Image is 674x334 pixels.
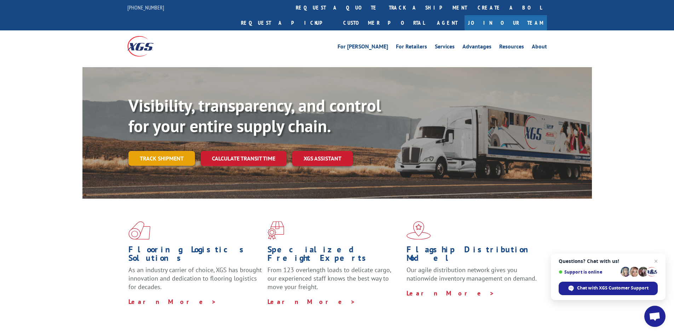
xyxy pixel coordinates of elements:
a: Agent [430,15,465,30]
span: Support is online [559,269,618,275]
b: Visibility, transparency, and control for your entire supply chain. [128,94,381,137]
h1: Specialized Freight Experts [267,245,401,266]
a: For [PERSON_NAME] [338,44,388,52]
a: XGS ASSISTANT [292,151,353,166]
p: From 123 overlength loads to delicate cargo, our experienced staff knows the best way to move you... [267,266,401,297]
a: Learn More > [267,298,356,306]
span: Questions? Chat with us! [559,258,658,264]
h1: Flooring Logistics Solutions [128,245,262,266]
a: Advantages [462,44,491,52]
h1: Flagship Distribution Model [407,245,540,266]
span: Chat with XGS Customer Support [577,285,649,291]
a: About [532,44,547,52]
a: Request a pickup [236,15,338,30]
a: For Retailers [396,44,427,52]
a: Track shipment [128,151,195,166]
a: Learn More > [128,298,217,306]
span: As an industry carrier of choice, XGS has brought innovation and dedication to flooring logistics... [128,266,262,291]
img: xgs-icon-total-supply-chain-intelligence-red [128,221,150,240]
a: Customer Portal [338,15,430,30]
span: Chat with XGS Customer Support [559,282,658,295]
a: Open chat [644,306,666,327]
img: xgs-icon-focused-on-flooring-red [267,221,284,240]
a: Services [435,44,455,52]
a: Resources [499,44,524,52]
a: Learn More > [407,289,495,297]
img: xgs-icon-flagship-distribution-model-red [407,221,431,240]
a: [PHONE_NUMBER] [127,4,164,11]
a: Calculate transit time [201,151,287,166]
span: Our agile distribution network gives you nationwide inventory management on demand. [407,266,537,282]
a: Join Our Team [465,15,547,30]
